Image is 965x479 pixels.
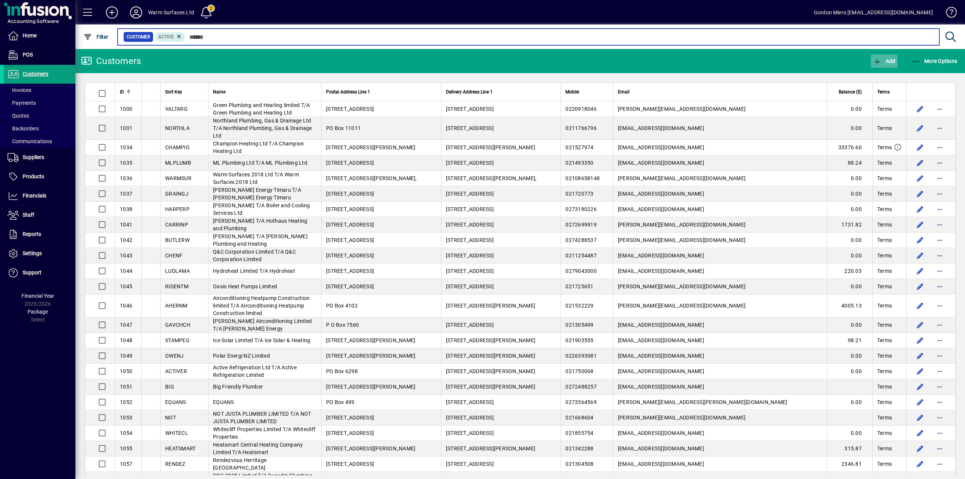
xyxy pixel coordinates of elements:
span: [STREET_ADDRESS][PERSON_NAME] [326,353,415,359]
span: PO Box 4102 [326,303,358,309]
span: 021305499 [565,322,593,328]
button: Edit [914,280,926,292]
span: [STREET_ADDRESS] [326,253,374,259]
td: 0.00 [827,364,872,379]
span: Settings [23,250,42,256]
button: Add [871,54,897,68]
span: Ice Solar Limited T/A Ice Solar & Heating [213,337,310,343]
td: 0.00 [827,425,872,441]
span: [EMAIL_ADDRESS][DOMAIN_NAME] [618,368,704,374]
span: Terms [877,190,892,197]
span: [STREET_ADDRESS] [446,125,494,131]
button: Edit [914,350,926,362]
button: Edit [914,442,926,455]
button: More options [934,249,946,262]
div: ID [120,88,137,96]
span: EQUANS [213,399,234,405]
a: Staff [4,206,75,225]
span: [STREET_ADDRESS][PERSON_NAME] [326,337,415,343]
span: [STREET_ADDRESS] [446,237,494,243]
span: Terms [877,221,892,228]
span: 1047 [120,322,132,328]
span: 1050 [120,368,132,374]
span: [STREET_ADDRESS][PERSON_NAME] [326,144,415,150]
button: Edit [914,319,926,331]
span: Staff [23,212,34,218]
div: Email [618,88,823,96]
span: [STREET_ADDRESS][PERSON_NAME] [326,445,415,451]
span: 1001 [120,125,132,131]
span: [STREET_ADDRESS][PERSON_NAME] [446,144,535,150]
span: Products [23,173,44,179]
span: [PERSON_NAME][EMAIL_ADDRESS][DOMAIN_NAME] [618,106,746,112]
span: 1037 [120,191,132,197]
span: [PERSON_NAME] Airconditioning Limited T/A [PERSON_NAME] Energy [213,318,312,332]
button: More options [934,300,946,312]
button: More options [934,219,946,231]
span: 1036 [120,175,132,181]
button: Profile [124,6,148,19]
span: Terms [877,383,892,390]
span: 1000 [120,106,132,112]
a: Support [4,263,75,282]
span: [PERSON_NAME][EMAIL_ADDRESS][DOMAIN_NAME] [618,283,746,289]
span: Terms [877,205,892,213]
span: PO Box 11011 [326,125,361,131]
span: STAMPEG [165,337,190,343]
span: [EMAIL_ADDRESS][DOMAIN_NAME] [618,384,704,390]
td: 0.00 [827,279,872,294]
span: Terms [877,429,892,437]
button: More options [934,280,946,292]
span: Terms [877,414,892,421]
span: [PERSON_NAME][EMAIL_ADDRESS][DOMAIN_NAME] [618,222,746,228]
div: Balance ($) [832,88,868,96]
span: Hydroheat Limited T/A Hydroheat [213,268,295,274]
span: [STREET_ADDRESS] [446,322,494,328]
span: ML Plumbing Ltd T/A ML Plumbing Ltd [213,160,307,166]
span: [STREET_ADDRESS][PERSON_NAME] [446,303,535,309]
span: 0220918046 [565,106,597,112]
span: Active Refrigeration Ltd T/A Active Refrigeration Limited [213,364,297,378]
span: 1048 [120,337,132,343]
button: Edit [914,141,926,153]
span: Invoices [8,87,31,93]
a: POS [4,46,75,64]
span: [STREET_ADDRESS] [446,160,494,166]
span: 0274288537 [565,237,597,243]
td: 33376.60 [827,140,872,155]
span: [STREET_ADDRESS] [326,415,374,421]
td: 0.00 [827,317,872,333]
a: Payments [4,96,75,109]
span: Active [158,34,174,40]
span: [STREET_ADDRESS] [446,206,494,212]
button: More options [934,442,946,455]
span: [EMAIL_ADDRESS][DOMAIN_NAME] [618,353,704,359]
span: Terms [877,159,892,167]
span: Quotes [8,113,29,119]
span: [STREET_ADDRESS][PERSON_NAME], [446,175,537,181]
span: PO Box 499 [326,399,355,405]
button: More options [934,157,946,169]
span: P O Box 7560 [326,322,359,328]
span: Financials [23,193,46,199]
span: Reports [23,231,41,237]
button: Add [100,6,124,19]
div: Customers [81,55,141,67]
span: GAVCHCH [165,322,190,328]
span: Payments [8,100,36,106]
span: 021493350 [565,160,593,166]
button: Edit [914,203,926,215]
span: [EMAIL_ADDRESS][DOMAIN_NAME] [618,430,704,436]
button: More options [934,381,946,393]
a: Products [4,167,75,186]
span: BUTLERW [165,237,190,243]
span: [EMAIL_ADDRESS][DOMAIN_NAME] [618,337,704,343]
span: More Options [911,58,957,64]
div: Mobile [565,88,608,96]
button: More options [934,141,946,153]
td: 0.00 [827,348,872,364]
span: 1042 [120,237,132,243]
button: More options [934,188,946,200]
td: 88.24 [827,155,872,171]
span: Airconditioning Heatpump Construction limited T/A Airconditioning Heatpump Construction limited [213,295,309,316]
